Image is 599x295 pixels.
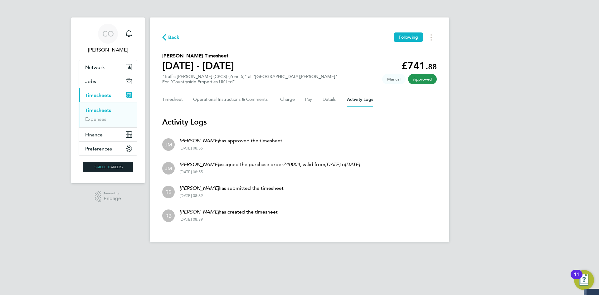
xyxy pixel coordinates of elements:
button: Details [323,92,337,107]
p: has created the timesheet [180,208,278,216]
button: Back [162,33,180,41]
h1: [DATE] - [DATE] [162,60,234,72]
app-decimal: £741. [402,60,437,72]
em: [PERSON_NAME] [180,185,219,191]
span: JM [165,141,172,148]
button: Activity Logs [347,92,373,107]
div: "Traffic [PERSON_NAME] (CPCS) (Zone 5)" at "[GEOGRAPHIC_DATA][PERSON_NAME]" [162,74,337,85]
a: CO[PERSON_NAME] [79,24,137,54]
p: has submitted the timesheet [180,184,284,192]
button: Jobs [79,74,137,88]
button: Timesheet [162,92,183,107]
p: has approved the timesheet [180,137,282,145]
nav: Main navigation [71,17,145,183]
h2: [PERSON_NAME] Timesheet [162,52,234,60]
button: Following [394,32,423,42]
span: JM [165,165,172,172]
div: Ryan Burns [162,186,175,198]
span: Following [399,34,418,40]
span: Ciara O'Connell [79,46,137,54]
div: Timesheets [79,102,137,127]
div: [DATE] 08:55 [180,146,282,151]
button: Timesheets [79,88,137,102]
div: [DATE] 08:39 [180,217,278,222]
button: Charge [280,92,295,107]
span: Engage [104,196,121,201]
a: Powered byEngage [95,191,121,203]
span: CO [102,30,114,38]
a: Timesheets [85,107,111,113]
button: Timesheets Menu [426,32,437,42]
span: RB [165,189,172,195]
button: Pay [305,92,313,107]
span: Network [85,64,105,70]
span: Preferences [85,146,112,152]
p: assigned the purchase order , valid from to [180,161,360,168]
div: [DATE] 08:39 [180,193,284,198]
em: [DATE] [325,161,340,167]
span: Timesheets [85,92,111,98]
span: Jobs [85,78,96,84]
em: [PERSON_NAME] [180,138,219,144]
span: 88 [428,62,437,71]
button: Preferences [79,142,137,155]
button: Open Resource Center, 11 new notifications [574,270,594,290]
button: Finance [79,128,137,141]
span: This timesheet has been approved. [408,74,437,84]
img: skilledcareers-logo-retina.png [83,162,133,172]
button: Operational Instructions & Comments [193,92,270,107]
button: Network [79,60,137,74]
em: [DATE] [345,161,360,167]
span: This timesheet was manually created. [382,74,406,84]
a: Expenses [85,116,106,122]
span: Back [168,34,180,41]
span: Powered by [104,191,121,196]
em: Z40004 [283,161,300,167]
a: Go to home page [79,162,137,172]
span: RB [165,212,172,219]
div: For "Countryside Properties UK Ltd" [162,79,337,85]
div: Jonny Millar [162,138,175,151]
div: Jonny Millar [162,162,175,175]
div: Ryan Burns [162,209,175,222]
h3: Activity Logs [162,117,437,127]
div: 11 [574,274,579,283]
div: [DATE] 08:55 [180,170,360,175]
em: [PERSON_NAME] [180,209,219,215]
em: [PERSON_NAME] [180,161,219,167]
span: Finance [85,132,103,138]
